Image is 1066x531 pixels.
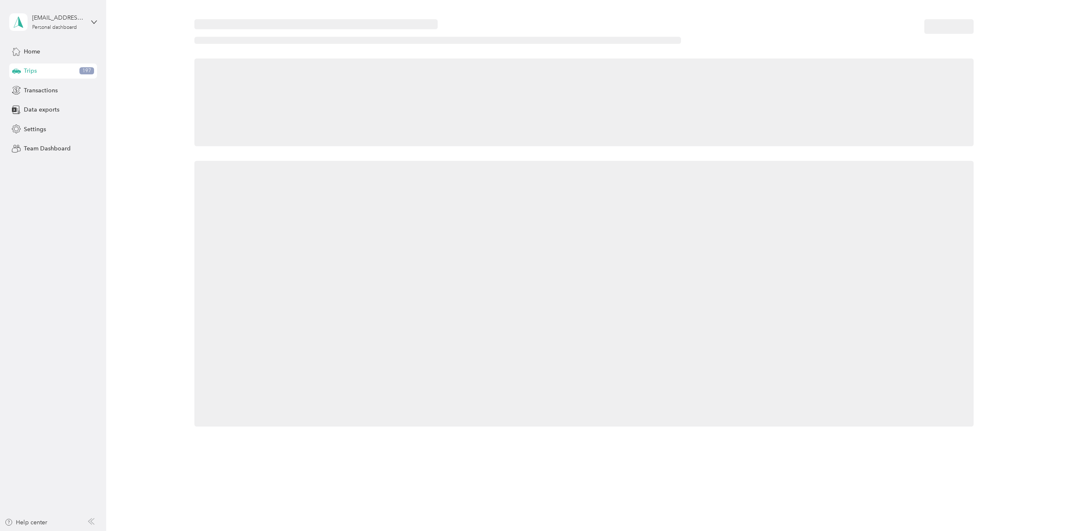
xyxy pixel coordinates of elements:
span: Home [24,47,40,56]
div: Personal dashboard [32,25,77,30]
span: Data exports [24,105,59,114]
iframe: Everlance-gr Chat Button Frame [1019,484,1066,531]
span: Team Dashboard [24,144,71,153]
div: [EMAIL_ADDRESS][DOMAIN_NAME] [32,13,84,22]
span: 197 [79,67,94,75]
span: Trips [24,66,37,75]
button: Help center [5,518,47,527]
span: Transactions [24,86,58,95]
span: Settings [24,125,46,134]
